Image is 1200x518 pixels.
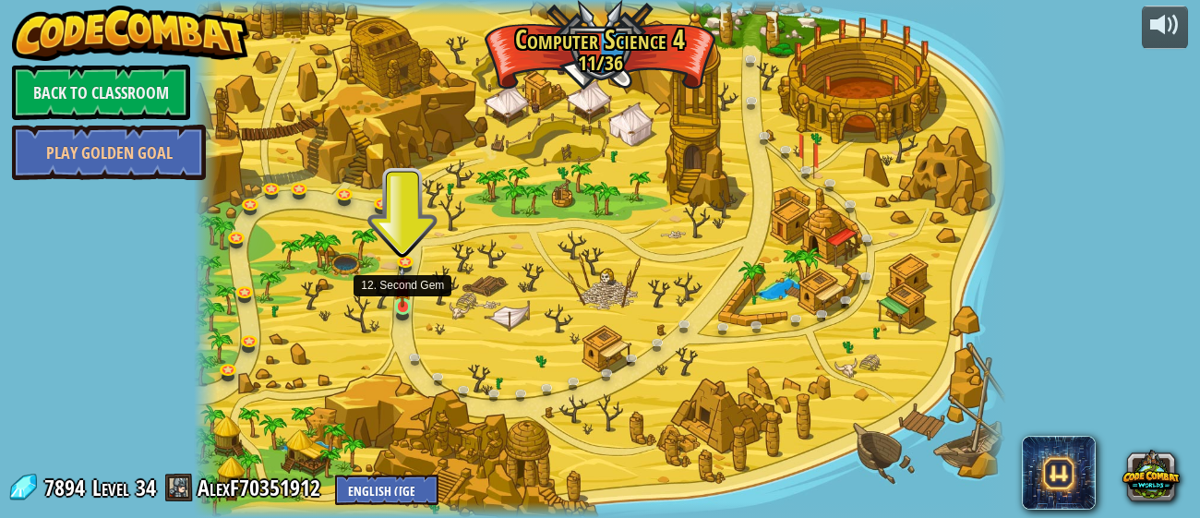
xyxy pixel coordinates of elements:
[136,473,156,502] span: 34
[1142,6,1188,49] button: Adjust volume
[92,473,129,503] span: Level
[198,473,326,502] a: AlexF70351912
[12,125,206,180] a: Play Golden Goal
[12,6,248,61] img: CodeCombat - Learn how to code by playing a game
[12,65,190,120] a: Back to Classroom
[44,473,90,502] span: 7894
[393,266,412,307] img: level-banner-unstarted.png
